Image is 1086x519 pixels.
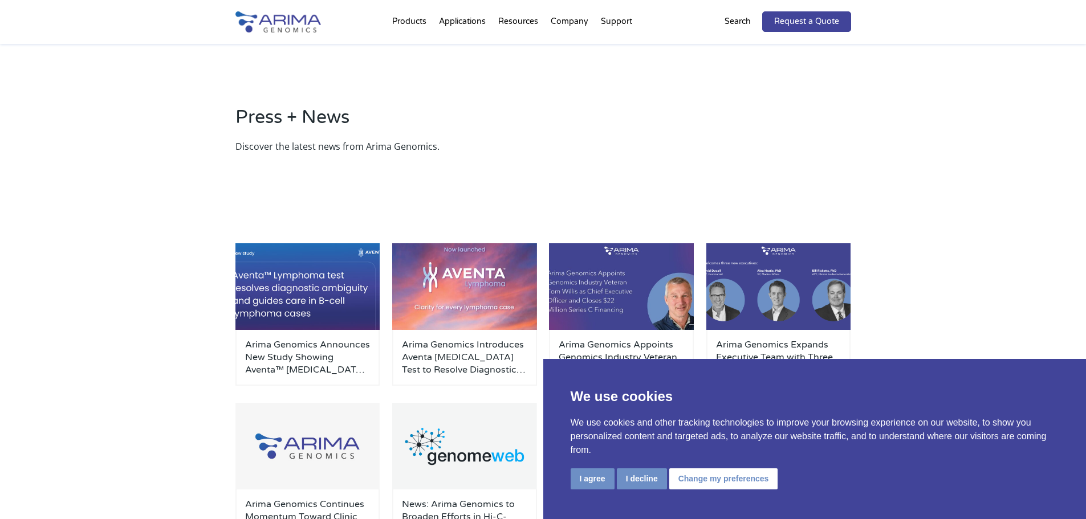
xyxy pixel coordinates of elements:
[762,11,851,32] a: Request a Quote
[392,243,537,330] img: AventaLymphoma-500x300.jpg
[402,338,527,376] a: Arima Genomics Introduces Aventa [MEDICAL_DATA] Test to Resolve Diagnostic Uncertainty in B- and ...
[617,468,667,489] button: I decline
[235,243,380,330] img: 101525_LinkedIn-1-500x300.jpg
[235,105,851,139] h2: Press + News
[392,403,537,489] img: GenomeWeb_Press-Release_Logo-500x300.png
[235,139,851,154] p: Discover the latest news from Arima Genomics.
[706,243,851,330] img: Personnel-Announcement-LinkedIn-Carousel-22025-500x300.png
[571,468,615,489] button: I agree
[235,403,380,489] img: Group-929-500x300.jpg
[571,386,1059,407] p: We use cookies
[245,338,371,376] a: Arima Genomics Announces New Study Showing Aventa™ [MEDICAL_DATA] Test Resolves Diagnostic Ambigu...
[716,338,841,376] a: Arima Genomics Expands Executive Team with Three Strategic Hires to Advance Clinical Applications...
[725,14,751,29] p: Search
[571,416,1059,457] p: We use cookies and other tracking technologies to improve your browsing experience on our website...
[235,11,321,32] img: Arima-Genomics-logo
[549,243,694,330] img: Personnel-Announcement-LinkedIn-Carousel-22025-1-500x300.jpg
[559,338,684,376] a: Arima Genomics Appoints Genomics Industry Veteran [PERSON_NAME] as Chief Executive Officer and Cl...
[669,468,778,489] button: Change my preferences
